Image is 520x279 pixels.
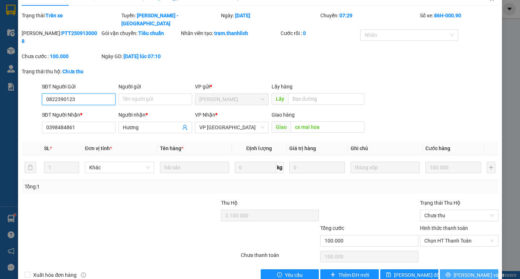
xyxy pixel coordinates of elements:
div: Trạng thái thu hộ: [22,67,120,75]
div: Nhận: VP [GEOGRAPHIC_DATA] [76,42,143,57]
span: save [386,272,391,278]
span: Chọn HT Thanh Toán [424,235,494,246]
span: [PERSON_NAME] và In [454,271,504,279]
div: Số xe: [419,12,499,27]
input: 0 [425,162,481,173]
button: delete [25,162,36,173]
div: VP gửi [195,83,269,91]
span: Cước hàng [425,145,450,151]
span: Lấy [272,93,288,105]
label: Hình thức thanh toán [420,225,468,231]
div: Trạng thái: [21,12,121,27]
b: [PERSON_NAME] - [GEOGRAPHIC_DATA] [121,13,178,26]
button: plus [487,162,495,173]
input: Ghi Chú [351,162,420,173]
div: Nhân viên tạo: [181,29,279,37]
div: Tuyến: [121,12,220,27]
div: Chuyến: [320,12,419,27]
th: Ghi chú [348,141,422,156]
span: printer [446,272,451,278]
span: Giá trị hàng [289,145,316,151]
span: Khác [89,162,149,173]
div: ANH KHA [5,50,72,57]
div: Tổng: 1 [25,183,201,191]
span: Thu Hộ [221,200,238,206]
div: Gói vận chuyển: [101,29,180,37]
span: [PERSON_NAME] đổi [394,271,441,279]
span: user-add [182,125,188,130]
div: Người nhận [118,111,192,119]
div: SĐT Người Gửi [42,83,116,91]
span: exclamation-circle [277,272,282,278]
span: plus [330,272,335,278]
span: Thêm ĐH mới [338,271,369,279]
text: PTT2509130047 [47,30,101,38]
div: Chưa thanh toán [240,251,320,264]
div: SĐT Người Nhận [42,111,116,119]
span: Tên hàng [160,145,183,151]
input: Dọc đường [288,93,364,105]
span: VP Đà Lạt [199,122,264,133]
b: 0 [303,30,306,36]
div: Ngày GD: [101,52,180,60]
div: Chưa cước : [22,52,100,60]
span: Chưa thu [424,210,494,221]
span: Tổng cước [320,225,344,231]
div: Cước rồi : [281,29,359,37]
span: SL [44,145,50,151]
div: Gửi: [PERSON_NAME] [5,42,72,50]
b: Chưa thu [62,69,83,74]
span: kg [276,162,283,173]
div: Người gửi [118,83,192,91]
span: Định lượng [246,145,272,151]
b: 07:29 [339,13,352,18]
div: [PERSON_NAME]: [22,29,100,45]
input: Dọc đường [291,121,364,133]
span: VP Nhận [195,112,215,118]
input: 0 [289,162,345,173]
span: Xuất hóa đơn hàng [30,271,79,279]
span: info-circle [81,273,86,278]
span: VP Phan Thiết [199,94,264,105]
b: Trên xe [45,13,63,18]
span: Giao [272,121,291,133]
span: Lấy hàng [272,84,292,90]
span: Đơn vị tính [85,145,112,151]
b: [DATE] [235,13,250,18]
b: [DATE] lúc 07:10 [123,53,161,59]
input: VD: Bàn, Ghế [160,162,229,173]
span: Yêu cầu [285,271,303,279]
b: 86H-000.90 [434,13,461,18]
b: tram.thanhlich [214,30,248,36]
div: Ngày: [220,12,320,27]
b: Tiêu chuẩn [138,30,164,36]
b: 100.000 [50,53,69,59]
span: Giao hàng [272,112,295,118]
div: Trạng thái Thu Hộ [420,199,498,207]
